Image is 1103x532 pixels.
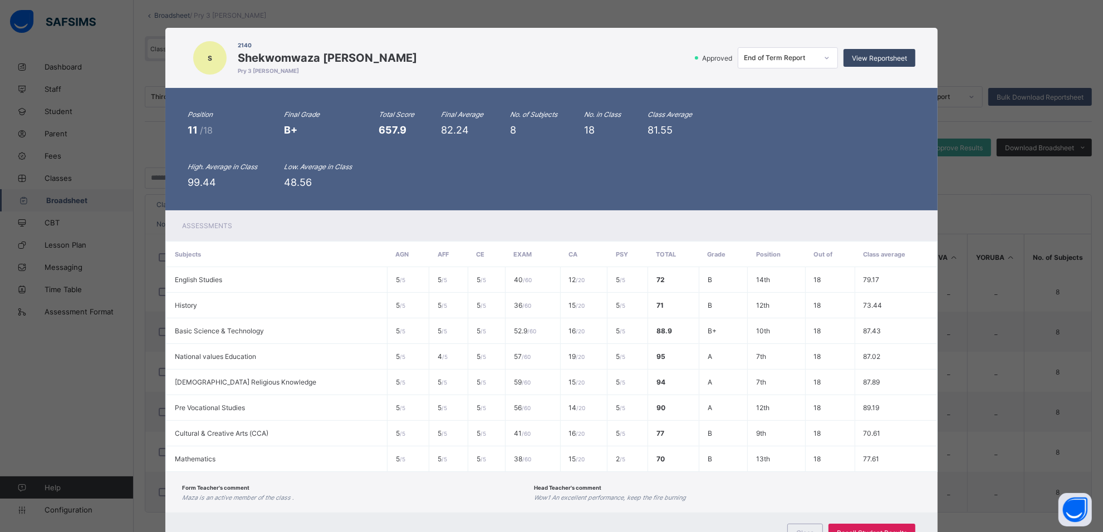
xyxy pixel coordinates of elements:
span: / 5 [442,379,447,386]
span: / 60 [522,302,531,309]
span: 11 [188,124,200,136]
span: / 20 [576,277,585,283]
span: 8 [510,124,516,136]
span: Pry 3 [PERSON_NAME] [238,67,417,74]
span: 5 [396,327,405,335]
span: 88.9 [656,327,672,335]
span: S [208,54,212,62]
span: 15 [569,455,585,463]
span: / 5 [481,430,486,437]
span: / 5 [400,430,405,437]
span: 5 [477,352,486,361]
span: A [708,403,712,412]
span: CA [568,250,577,258]
span: 5 [438,301,447,309]
span: / 20 [576,379,585,386]
span: / 5 [481,353,486,360]
span: 5 [438,403,447,412]
i: Final Average [441,110,483,119]
span: 5 [616,327,625,335]
i: No. in Class [584,110,621,119]
span: / 5 [481,379,486,386]
span: / 5 [481,456,486,462]
span: 5 [438,429,447,437]
span: 12 [569,275,585,284]
span: / 5 [400,456,405,462]
span: / 5 [442,302,447,309]
span: B [708,455,712,463]
span: / 60 [522,405,531,411]
span: 5 [616,352,625,361]
span: A [708,378,712,386]
span: 59 [514,378,531,386]
span: / 60 [522,353,531,360]
span: Shekwomwaza [PERSON_NAME] [238,51,417,65]
span: B [708,275,712,284]
span: / 5 [620,353,625,360]
span: 14th [756,275,770,284]
span: B [708,429,712,437]
span: 18 [814,275,821,284]
span: Pre Vocational Studies [175,403,245,412]
span: 5 [396,275,405,284]
span: Basic Science & Technology [175,327,264,335]
span: 82.24 [441,124,469,136]
span: 94 [656,378,665,386]
span: 5 [616,429,625,437]
span: / 60 [522,430,531,437]
i: Position [188,110,213,119]
span: 57 [514,352,531,361]
span: 99.44 [188,176,216,188]
span: / 5 [620,430,625,437]
i: Class Average [648,110,692,119]
span: 77.61 [864,455,880,463]
span: 18 [584,124,595,136]
span: 87.89 [864,378,880,386]
span: / 5 [442,353,448,360]
span: Mathematics [175,455,215,463]
span: / 5 [400,353,405,360]
span: 71 [656,301,664,309]
span: 5 [396,455,405,463]
span: A [708,352,712,361]
i: Wow1 An excellent performance, keep the fire burning [535,494,687,501]
span: 7th [756,352,766,361]
div: End of Term Report [744,54,817,62]
span: 5 [438,378,447,386]
span: Grade [707,250,725,258]
i: No. of Subjects [510,110,557,119]
span: / 5 [400,379,405,386]
span: / 5 [620,405,625,411]
span: 41 [514,429,531,437]
span: 14 [569,403,586,412]
i: Total Score [379,110,414,119]
span: 73.44 [864,301,883,309]
span: 15 [569,378,585,386]
span: 5 [616,403,625,412]
span: CE [476,250,484,258]
span: /18 [200,125,213,136]
span: 2 [616,455,625,463]
span: 5 [396,352,405,361]
span: 657.9 [379,124,406,136]
span: / 5 [442,430,447,437]
span: Head Teacher's comment [535,485,602,491]
span: / 5 [400,405,405,411]
span: [DEMOGRAPHIC_DATA] Religious Knowledge [175,378,316,386]
span: B+ [284,124,297,136]
span: 10th [756,327,770,335]
span: National values Education [175,352,256,361]
span: 5 [396,301,405,309]
span: / 5 [400,302,405,309]
span: / 60 [522,456,531,462]
span: 70 [656,455,665,463]
span: / 60 [522,379,531,386]
span: 5 [616,301,625,309]
span: / 5 [620,277,625,283]
span: / 20 [576,430,585,437]
span: 7th [756,378,766,386]
span: / 5 [481,328,486,334]
span: Approved [701,54,736,62]
span: / 5 [442,277,447,283]
span: / 5 [620,328,625,334]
